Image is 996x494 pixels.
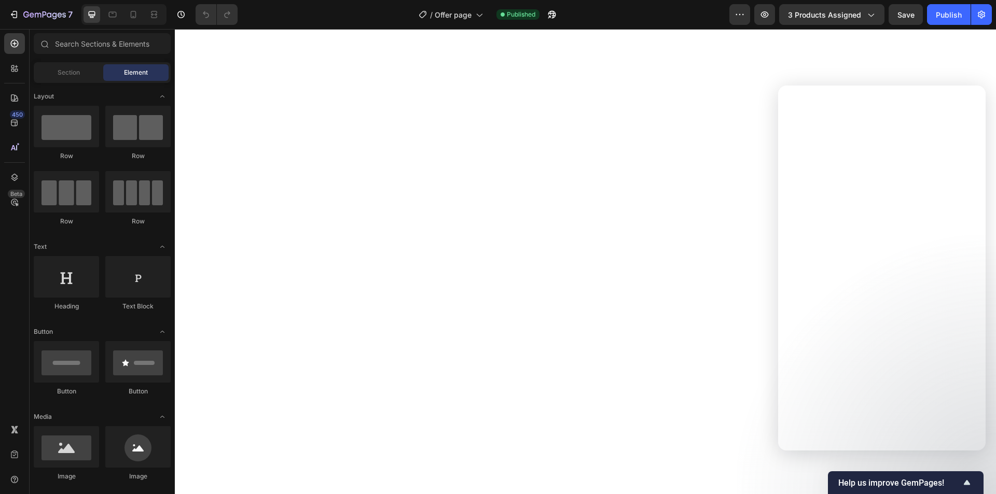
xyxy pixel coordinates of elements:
[105,472,171,481] div: Image
[58,68,80,77] span: Section
[4,4,77,25] button: 7
[507,10,535,19] span: Published
[34,242,47,251] span: Text
[10,110,25,119] div: 450
[154,88,171,105] span: Toggle open
[154,238,171,255] span: Toggle open
[779,4,884,25] button: 3 products assigned
[927,4,971,25] button: Publish
[105,302,171,311] div: Text Block
[788,9,861,20] span: 3 products assigned
[154,408,171,425] span: Toggle open
[124,68,148,77] span: Element
[34,151,99,161] div: Row
[897,10,915,19] span: Save
[196,4,238,25] div: Undo/Redo
[435,9,472,20] span: Offer page
[936,9,962,20] div: Publish
[889,4,923,25] button: Save
[105,387,171,396] div: Button
[838,476,973,489] button: Show survey - Help us improve GemPages!
[34,387,99,396] div: Button
[34,92,54,101] span: Layout
[838,478,961,488] span: Help us improve GemPages!
[8,190,25,198] div: Beta
[68,8,73,21] p: 7
[34,327,53,336] span: Button
[34,302,99,311] div: Heading
[105,151,171,161] div: Row
[34,33,171,54] input: Search Sections & Elements
[175,29,996,494] iframe: Design area
[105,217,171,226] div: Row
[430,9,433,20] span: /
[961,443,986,468] iframe: Intercom live chat
[34,217,99,226] div: Row
[34,472,99,481] div: Image
[34,412,52,421] span: Media
[154,323,171,340] span: Toggle open
[778,86,986,450] iframe: Intercom live chat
